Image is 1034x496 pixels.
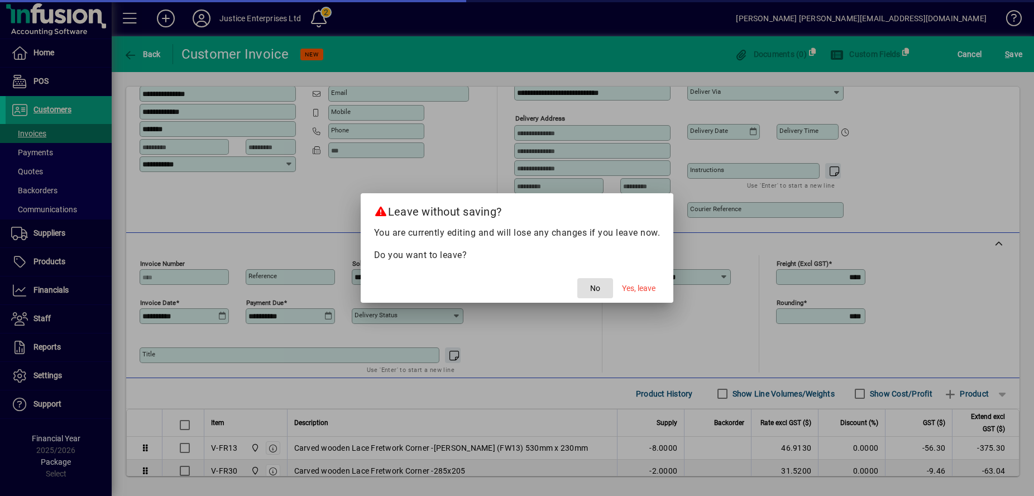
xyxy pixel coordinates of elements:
[577,278,613,298] button: No
[374,226,660,240] p: You are currently editing and will lose any changes if you leave now.
[590,283,600,294] span: No
[617,278,660,298] button: Yes, leave
[361,193,674,226] h2: Leave without saving?
[374,249,660,262] p: Do you want to leave?
[622,283,655,294] span: Yes, leave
